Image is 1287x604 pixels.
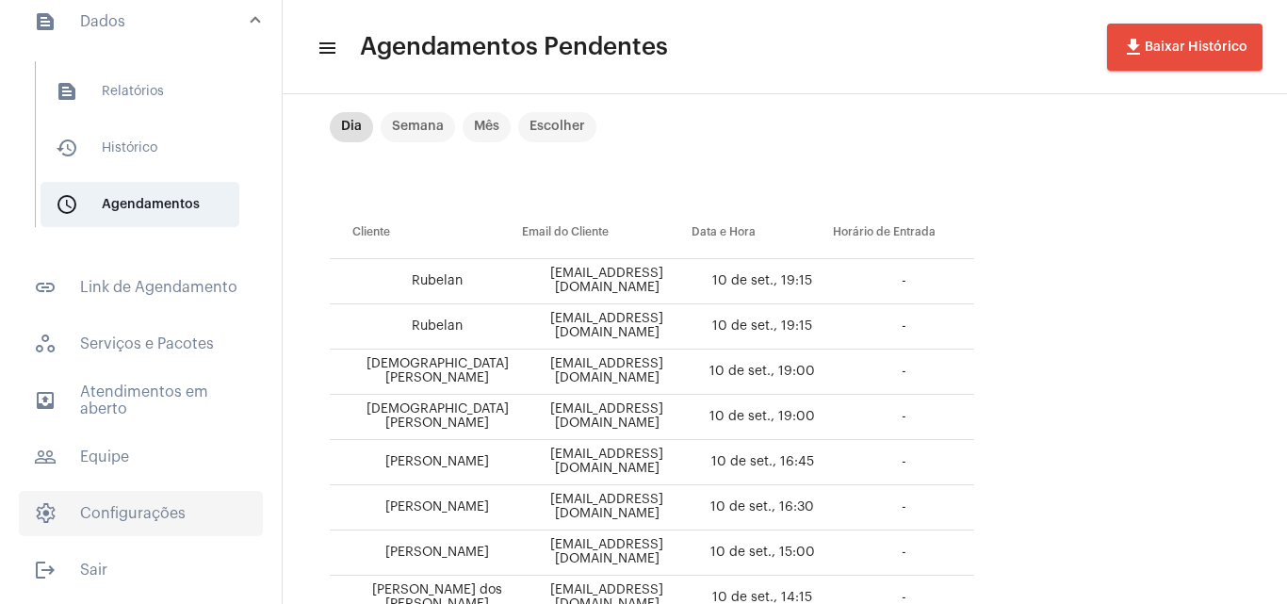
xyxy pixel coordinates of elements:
[330,112,373,142] mat-chip: Dia
[34,502,57,525] span: sidenav icon
[34,10,252,33] mat-panel-title: Dados
[692,304,833,350] td: 10 de set., 19:15
[692,485,833,531] td: 10 de set., 16:30
[1122,41,1247,54] span: Baixar Histórico
[41,182,239,227] span: Agendamentos
[522,531,692,576] td: [EMAIL_ADDRESS][DOMAIN_NAME]
[833,531,974,576] td: -
[56,80,78,103] mat-icon: sidenav icon
[833,304,974,350] td: -
[19,265,263,310] span: Link de Agendamento
[34,446,57,468] mat-icon: sidenav icon
[833,259,974,304] td: -
[692,395,833,440] td: 10 de set., 19:00
[522,440,692,485] td: [EMAIL_ADDRESS][DOMAIN_NAME]
[34,389,57,412] mat-icon: sidenav icon
[1107,24,1263,71] button: Baixar Histórico
[330,259,522,304] td: Rubelan
[522,350,692,395] td: [EMAIL_ADDRESS][DOMAIN_NAME]
[522,395,692,440] td: [EMAIL_ADDRESS][DOMAIN_NAME]
[41,69,239,114] span: Relatórios
[34,10,57,33] mat-icon: sidenav icon
[833,395,974,440] td: -
[692,531,833,576] td: 10 de set., 15:00
[41,125,239,171] span: Histórico
[330,485,522,531] td: [PERSON_NAME]
[11,52,282,253] div: sidenav iconDados
[330,350,522,395] td: [DEMOGRAPHIC_DATA] [PERSON_NAME]
[692,350,833,395] td: 10 de set., 19:00
[34,559,57,581] mat-icon: sidenav icon
[330,395,522,440] td: [DEMOGRAPHIC_DATA] [PERSON_NAME]
[833,440,974,485] td: -
[522,206,692,259] th: Email do Cliente
[19,321,263,367] span: Serviços e Pacotes
[56,137,78,159] mat-icon: sidenav icon
[19,378,263,423] span: Atendimentos em aberto
[330,440,522,485] td: [PERSON_NAME]
[833,350,974,395] td: -
[330,531,522,576] td: [PERSON_NAME]
[833,485,974,531] td: -
[1122,36,1145,58] mat-icon: file_download
[833,206,974,259] th: Horário de Entrada
[330,206,522,259] th: Cliente
[463,112,511,142] mat-chip: Mês
[34,333,57,355] span: sidenav icon
[34,276,57,299] mat-icon: sidenav icon
[522,485,692,531] td: [EMAIL_ADDRESS][DOMAIN_NAME]
[692,206,833,259] th: Data e Hora
[19,434,263,480] span: Equipe
[381,112,455,142] mat-chip: Semana
[56,193,78,216] mat-icon: sidenav icon
[19,547,263,593] span: Sair
[692,440,833,485] td: 10 de set., 16:45
[518,112,596,142] mat-chip: Escolher
[317,37,335,59] mat-icon: sidenav icon
[692,259,833,304] td: 10 de set., 19:15
[19,491,263,536] span: Configurações
[522,259,692,304] td: [EMAIL_ADDRESS][DOMAIN_NAME]
[522,304,692,350] td: [EMAIL_ADDRESS][DOMAIN_NAME]
[330,304,522,350] td: Rubelan
[360,32,668,62] span: Agendamentos Pendentes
